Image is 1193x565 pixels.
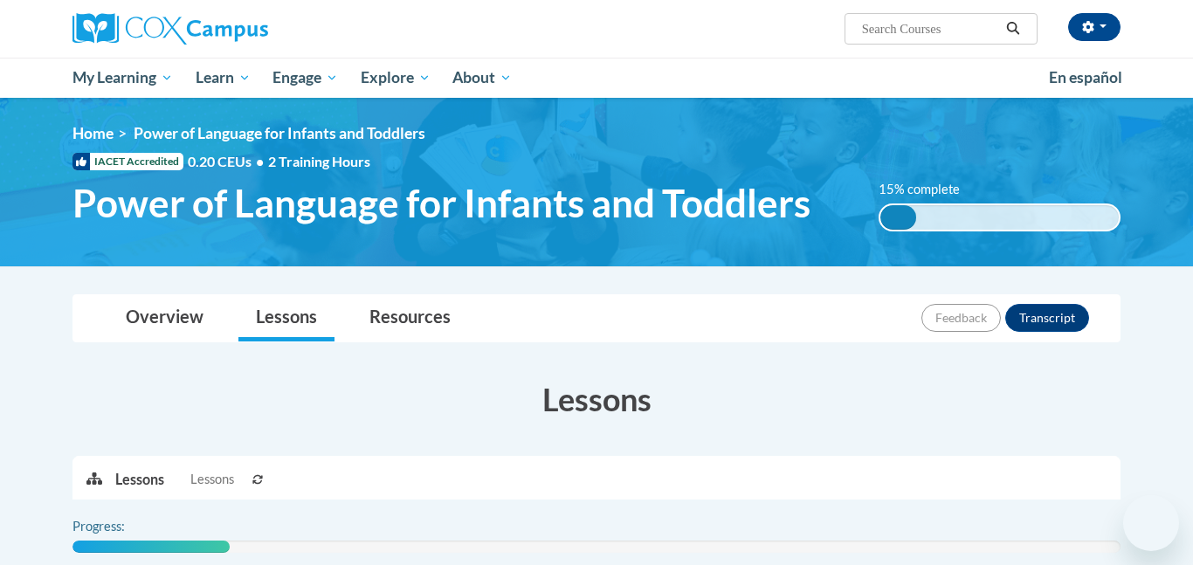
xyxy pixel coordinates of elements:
[361,67,431,88] span: Explore
[72,517,173,536] label: Progress:
[188,152,268,171] span: 0.20 CEUs
[1000,18,1026,39] button: Search
[72,153,183,170] span: IACET Accredited
[238,295,334,341] a: Lessons
[879,180,979,199] label: 15% complete
[352,295,468,341] a: Resources
[349,58,442,98] a: Explore
[115,470,164,489] p: Lessons
[108,295,221,341] a: Overview
[921,304,1001,332] button: Feedback
[184,58,262,98] a: Learn
[442,58,524,98] a: About
[72,124,114,142] a: Home
[261,58,349,98] a: Engage
[860,18,1000,39] input: Search Courses
[72,13,268,45] img: Cox Campus
[272,67,338,88] span: Engage
[196,67,251,88] span: Learn
[1123,495,1179,551] iframe: Button to launch messaging window
[72,377,1121,421] h3: Lessons
[134,124,425,142] span: Power of Language for Infants and Toddlers
[72,180,810,226] span: Power of Language for Infants and Toddlers
[268,153,370,169] span: 2 Training Hours
[72,13,404,45] a: Cox Campus
[190,470,234,489] span: Lessons
[1049,68,1122,86] span: En español
[256,153,264,169] span: •
[880,205,916,230] div: 15% complete
[1038,59,1134,96] a: En español
[452,67,512,88] span: About
[1068,13,1121,41] button: Account Settings
[1005,304,1089,332] button: Transcript
[61,58,184,98] a: My Learning
[72,67,173,88] span: My Learning
[46,58,1147,98] div: Main menu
